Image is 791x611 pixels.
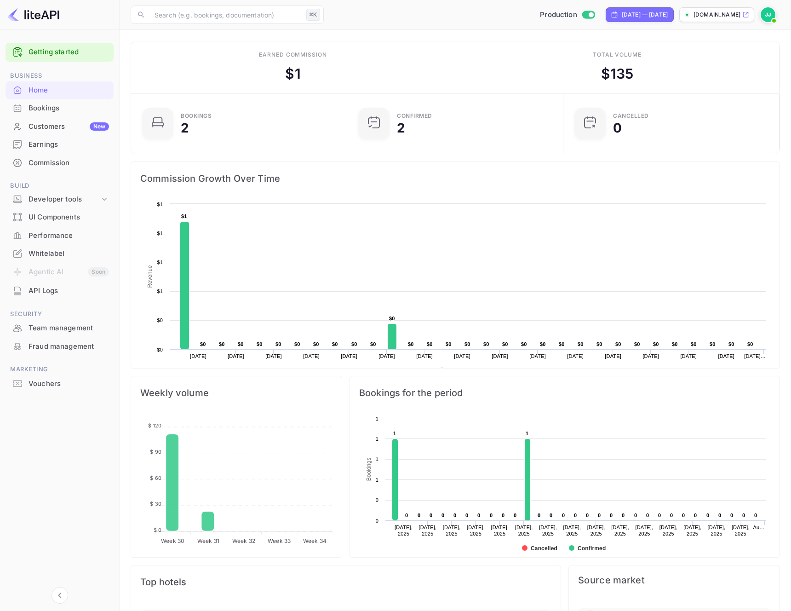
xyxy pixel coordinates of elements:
span: Source market [578,575,770,586]
div: 2 [181,121,189,134]
text: $0 [710,341,716,347]
text: 0 [538,513,540,518]
text: $0 [464,341,470,347]
span: Business [6,71,114,81]
text: [DATE] [265,353,282,359]
a: Commission [6,154,114,171]
text: [DATE], 2025 [418,525,436,536]
text: [DATE], 2025 [732,525,750,536]
a: UI Components [6,208,114,225]
text: 1 [376,436,378,442]
text: 0 [586,513,589,518]
div: Commission [29,158,109,168]
a: Vouchers [6,375,114,392]
text: [DATE] [605,353,621,359]
div: Getting started [6,43,114,62]
text: $0 [389,316,395,321]
text: $0 [275,341,281,347]
a: Bookings [6,99,114,116]
tspan: Week 32 [232,537,255,544]
text: 1 [393,431,396,436]
text: 0 [658,513,661,518]
div: CustomersNew [6,118,114,136]
text: [DATE] [190,353,206,359]
div: Earned commission [259,51,327,59]
a: Fraud management [6,338,114,355]
div: Team management [29,323,109,334]
text: $0 [634,341,640,347]
div: Whitelabel [6,245,114,263]
text: [DATE] [303,353,320,359]
img: LiteAPI logo [7,7,59,22]
text: [DATE], 2025 [443,525,461,536]
text: 1 [376,456,378,462]
div: [DATE] — [DATE] [622,11,668,19]
text: [DATE] [567,353,584,359]
text: $0 [200,341,206,347]
text: $0 [483,341,489,347]
text: $0 [157,347,163,352]
div: Developer tools [6,191,114,208]
text: 0 [706,513,709,518]
text: $0 [427,341,433,347]
text: $1 [181,213,187,219]
div: Total volume [593,51,642,59]
span: Security [6,309,114,319]
span: Bookings for the period [359,386,770,400]
text: $1 [157,259,163,265]
text: 0 [477,513,480,518]
span: Top hotels [140,575,551,589]
div: Fraud management [6,338,114,356]
text: 0 [646,513,649,518]
div: Home [29,85,109,96]
text: [DATE] [341,353,357,359]
text: 0 [376,497,378,503]
text: 0 [490,513,493,518]
div: Team management [6,319,114,337]
text: [DATE] [228,353,244,359]
a: Performance [6,227,114,244]
text: [DATE], 2025 [563,525,581,536]
div: Whitelabel [29,248,109,259]
tspan: $ 0 [154,527,161,533]
tspan: $ 90 [150,449,161,455]
text: $0 [219,341,225,347]
text: [DATE], 2025 [587,525,605,536]
div: CANCELLED [613,113,649,119]
a: CustomersNew [6,118,114,135]
a: API Logs [6,282,114,299]
text: $0 [615,341,621,347]
text: $0 [502,341,508,347]
text: 0 [441,513,444,518]
text: 0 [670,513,673,518]
text: [DATE] [454,353,470,359]
text: $0 [521,341,527,347]
text: $1 [157,288,163,294]
text: [DATE], 2025 [708,525,726,536]
text: [DATE] [718,353,734,359]
text: Confirmed [578,545,606,552]
div: Fraud management [29,341,109,352]
text: [DATE], 2025 [659,525,677,536]
text: 0 [718,513,721,518]
tspan: Week 34 [303,537,327,544]
text: [DATE]… [744,353,766,359]
div: UI Components [29,212,109,223]
text: 0 [502,513,504,518]
text: $0 [653,341,659,347]
text: 0 [405,513,408,518]
text: 0 [682,513,685,518]
text: $0 [446,341,452,347]
text: 0 [574,513,577,518]
text: 1 [526,431,528,436]
a: Home [6,81,114,98]
text: 0 [465,513,468,518]
text: $0 [238,341,244,347]
text: Revenue [147,265,153,288]
tspan: Week 31 [197,537,219,544]
div: Earnings [6,136,114,154]
text: $0 [578,341,584,347]
text: Bookings [366,458,372,481]
text: [DATE], 2025 [395,525,413,536]
text: $1 [157,202,163,207]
